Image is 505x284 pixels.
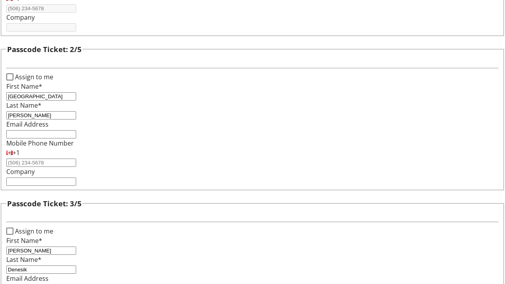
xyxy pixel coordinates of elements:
[6,120,49,129] label: Email Address
[6,159,76,167] input: (506) 234-5678
[13,72,53,82] label: Assign to me
[6,13,35,22] label: Company
[6,139,74,148] label: Mobile Phone Number
[7,198,82,209] h3: Passcode Ticket: 3/5
[6,101,41,110] label: Last Name*
[6,274,49,283] label: Email Address
[7,44,82,55] h3: Passcode Ticket: 2/5
[6,167,35,176] label: Company
[13,226,53,236] label: Assign to me
[6,255,41,264] label: Last Name*
[6,4,76,13] input: (506) 234-5678
[6,82,42,91] label: First Name*
[6,236,42,245] label: First Name*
